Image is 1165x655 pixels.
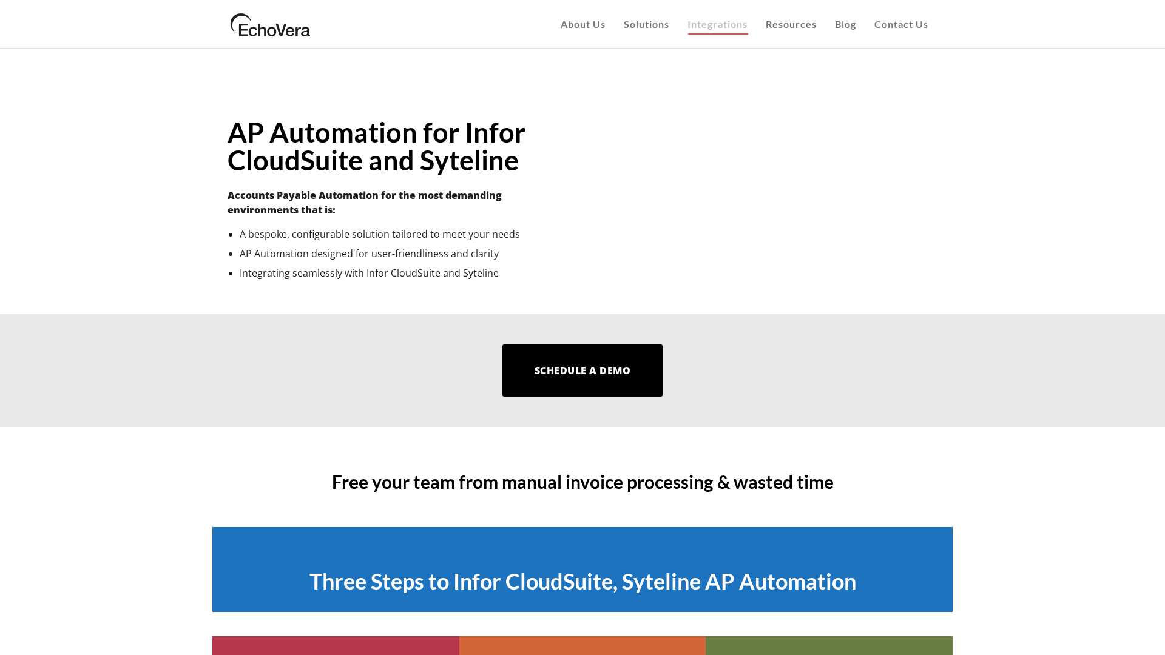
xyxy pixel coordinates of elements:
iframe: Sales Order Automation [598,91,937,282]
strong: Accounts Payable Automation for the most demanding environments that is: [228,189,502,217]
span: Resources [766,18,817,30]
span: Three Steps to Infor CloudSuite, Syteline AP Automation [309,568,856,594]
li: A bespoke, configurable solution tailored to meet your needs [240,227,567,241]
span: Blog [835,18,856,30]
span: Integrations [687,18,748,30]
span: Schedule a Demo [535,364,631,377]
li: Integrating seamlessly with Infor CloudSuite and Syteline [240,266,567,280]
h3: Free your team from manual invoice processing & wasted time [228,469,937,494]
span: Solutions [624,18,669,30]
span: Contact Us [874,18,928,30]
li: AP Automation designed for user-friendliness and clarity [240,246,567,261]
img: EchoVera [228,9,314,39]
strong: AP Automation for Infor CloudSuite and Syteline [228,116,525,176]
span: About Us [561,18,606,30]
a: Schedule a Demo [502,344,663,397]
